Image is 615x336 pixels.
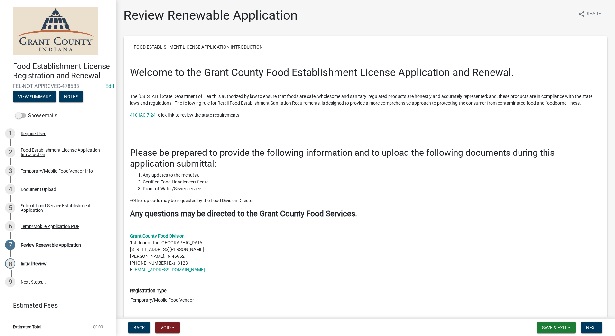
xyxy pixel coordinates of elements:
span: Back [133,325,145,330]
li: Proof of Water/Sewer service. [143,185,601,192]
button: View Summary [13,91,56,102]
a: Edit [106,83,114,89]
h2: Welcome to the Grant County Food Establishment License Application and Renewal. [130,66,601,79]
div: 1 [5,128,15,139]
button: Back [128,322,150,333]
div: 4 [5,184,15,194]
a: Grant County Food Division [130,233,185,238]
div: Food Establishment License Application Introduction [21,148,106,157]
h1: Review Renewable Application [124,8,298,23]
span: Next [586,325,597,330]
h3: Please be prepared to provide the following information and to upload the following documents dur... [130,147,601,169]
h4: Food Establishment License Registration and Renewal [13,62,111,80]
div: Require User [21,131,46,136]
span: Estimated Total [13,325,41,329]
label: Show emails [15,112,57,119]
div: 6 [5,221,15,231]
button: Next [581,322,602,333]
label: Registration Type [130,289,167,293]
p: - click link to review the state requirements. [130,112,601,118]
span: FEL-NOT APPROVED-478533 [13,83,103,89]
div: Document Upload [21,187,56,191]
div: 2 [5,147,15,157]
p: 1st floor of the [GEOGRAPHIC_DATA] [STREET_ADDRESS][PERSON_NAME] [PERSON_NAME], IN 46952 [PHONE_N... [130,233,601,273]
p: *Other uploads may be requested by the Food Division Director [130,197,601,204]
span: Save & Exit [542,325,567,330]
li: Any updates to the menu(s). [143,172,601,179]
div: Temp/Mobile Application PDF [21,224,79,229]
span: $0.00 [93,325,103,329]
span: Void [161,325,171,330]
wm-modal-confirm: Notes [59,94,83,99]
div: 5 [5,203,15,213]
div: 8 [5,258,15,269]
li: Certified Food Handler certificate. [143,179,601,185]
i: share [578,10,585,18]
p: The [US_STATE] State Department of Health is authorized by law to ensure that foods are safe, who... [130,93,601,107]
img: Grant County, Indiana [13,7,98,55]
span: Share [587,10,601,18]
div: Initial Review [21,261,47,266]
a: Estimated Fees [5,299,106,312]
a: 410 IAC 7-24 [130,112,156,117]
button: Void [155,322,180,333]
button: Food Establishment License Application Introduction [129,41,268,53]
button: Notes [59,91,83,102]
div: Review Renewable Application [21,243,81,247]
wm-modal-confirm: Summary [13,94,56,99]
div: 7 [5,240,15,250]
wm-modal-confirm: Edit Application Number [106,83,114,89]
div: 9 [5,277,15,287]
button: Save & Exit [537,322,576,333]
a: [EMAIL_ADDRESS][DOMAIN_NAME] [133,267,205,272]
div: Submit Food Service Establishment Application [21,203,106,212]
div: Temporary/Mobile Food Vendor Info [21,169,93,173]
button: shareShare [573,8,606,20]
div: 3 [5,166,15,176]
strong: Any questions may be directed to the Grant County Food Services. [130,209,357,218]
